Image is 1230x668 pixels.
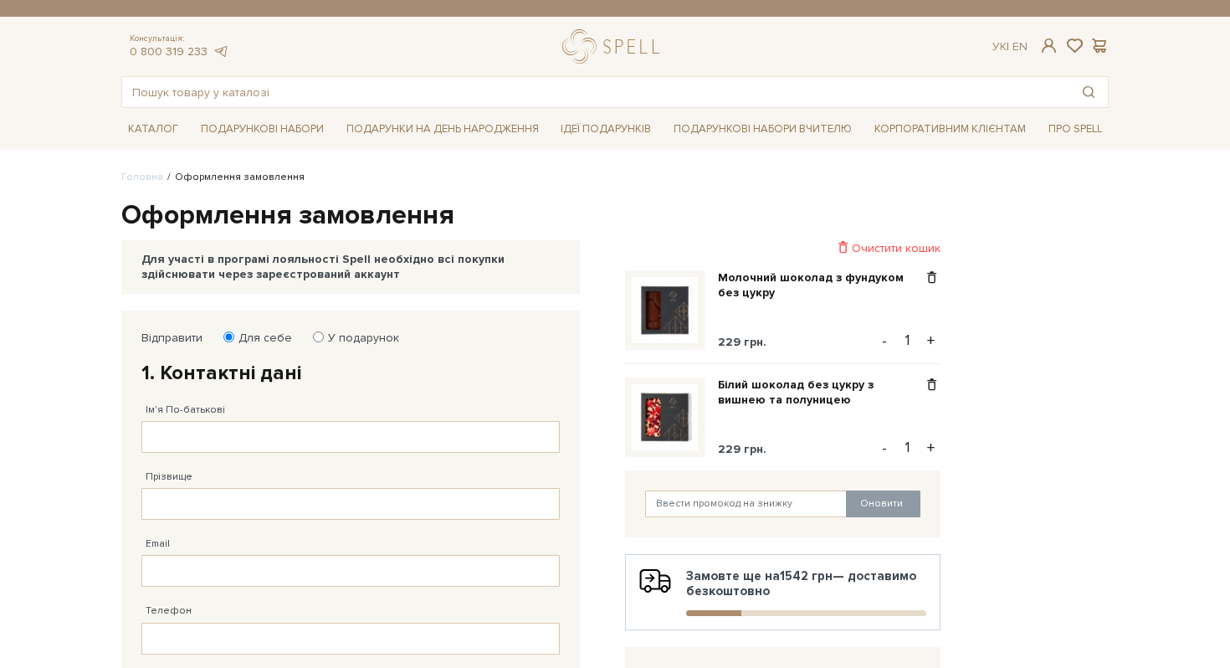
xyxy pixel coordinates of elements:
label: Телефон [146,604,192,619]
label: У подарунок [317,331,399,346]
label: Відправити [141,331,202,346]
a: logo [562,29,667,64]
span: | [1007,39,1009,54]
div: Замовте ще на — доставимо безкоштовно [639,568,926,616]
a: Про Spell [1042,116,1109,142]
button: + [921,435,940,460]
div: Для участі в програмі лояльності Spell необхідно всі покупки здійснювати через зареєстрований акк... [141,252,560,282]
div: Очистити кошик [625,240,940,256]
a: Подарункові набори Вчителю [667,115,858,143]
h1: Оформлення замовлення [121,198,1109,234]
li: Оформлення замовлення [163,170,305,185]
a: Ідеї подарунків [554,116,658,142]
div: Ук [992,39,1028,54]
a: Головна [121,171,163,183]
span: 229 грн. [718,442,766,456]
a: Подарунки на День народження [340,116,546,142]
button: Оновити [846,491,920,517]
button: - [876,328,893,353]
h2: 1. Контактні дані [141,360,560,386]
img: Білий шоколад без цукру з вишнею та полуницею [632,384,698,450]
img: Молочний шоколад з фундуком без цукру [632,277,698,343]
label: Прізвище [146,470,192,485]
a: En [1012,39,1028,54]
a: Каталог [121,116,185,142]
button: Пошук товару у каталозі [1069,77,1108,107]
a: telegram [212,44,228,59]
label: Email [146,537,170,552]
button: + [921,328,940,353]
span: Консультація: [130,33,228,44]
label: Для себе [228,331,292,346]
label: Ім'я По-батькові [146,403,225,418]
a: Подарункові набори [194,116,331,142]
a: Білий шоколад без цукру з вишнею та полуницею [718,378,923,408]
a: Корпоративним клієнтам [868,116,1033,142]
a: Молочний шоколад з фундуком без цукру [718,270,923,301]
a: 0 800 319 233 [130,44,208,59]
b: 1542 грн [780,568,833,583]
input: Для себе [223,331,234,342]
button: - [876,435,893,460]
input: Ввести промокод на знижку [645,491,848,517]
input: У подарунок [313,331,324,342]
input: Пошук товару у каталозі [122,77,1069,107]
span: 229 грн. [718,335,766,349]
